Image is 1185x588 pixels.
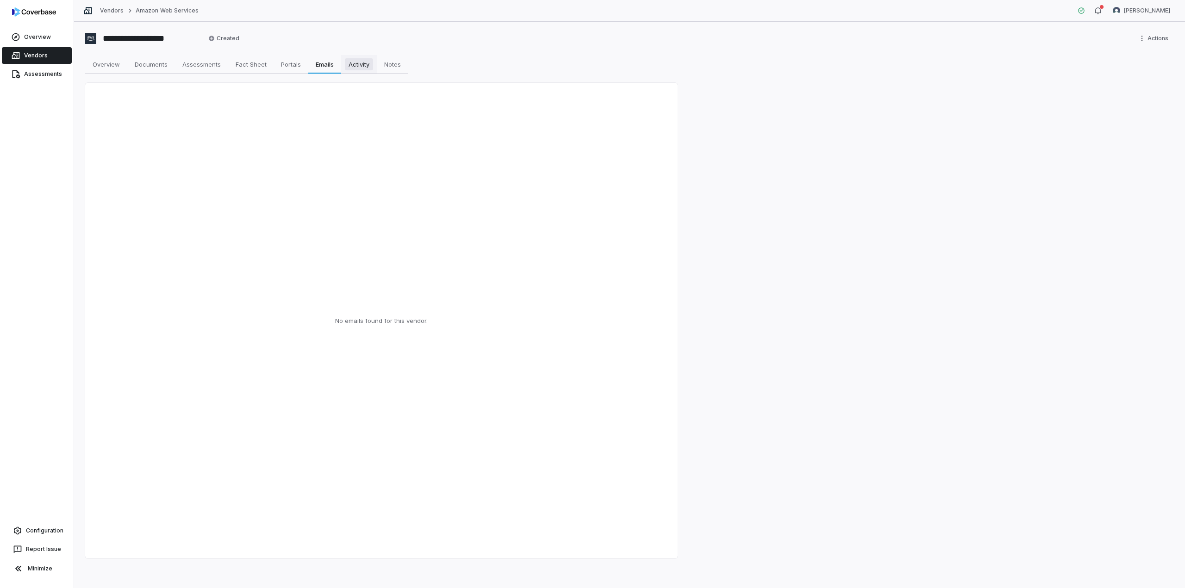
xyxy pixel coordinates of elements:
a: Overview [2,29,72,45]
span: Portals [277,58,305,70]
a: Vendors [2,47,72,64]
span: [PERSON_NAME] [1124,7,1170,14]
a: Vendors [100,7,124,14]
button: More actions [1135,31,1174,45]
img: Jesse Nord avatar [1113,7,1120,14]
span: Created [208,35,239,42]
a: Assessments [2,66,72,82]
span: Activity [345,58,373,70]
button: Jesse Nord avatar[PERSON_NAME] [1107,4,1176,18]
a: Amazon Web Services [136,7,199,14]
button: Report Issue [4,541,70,557]
span: Assessments [179,58,225,70]
span: Notes [380,58,405,70]
button: Minimize [4,559,70,578]
span: Fact Sheet [232,58,270,70]
span: Overview [89,58,124,70]
div: No emails found for this vendor. [335,316,428,325]
img: logo-D7KZi-bG.svg [12,7,56,17]
span: Emails [312,58,337,70]
a: Configuration [4,522,70,539]
span: Documents [131,58,171,70]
